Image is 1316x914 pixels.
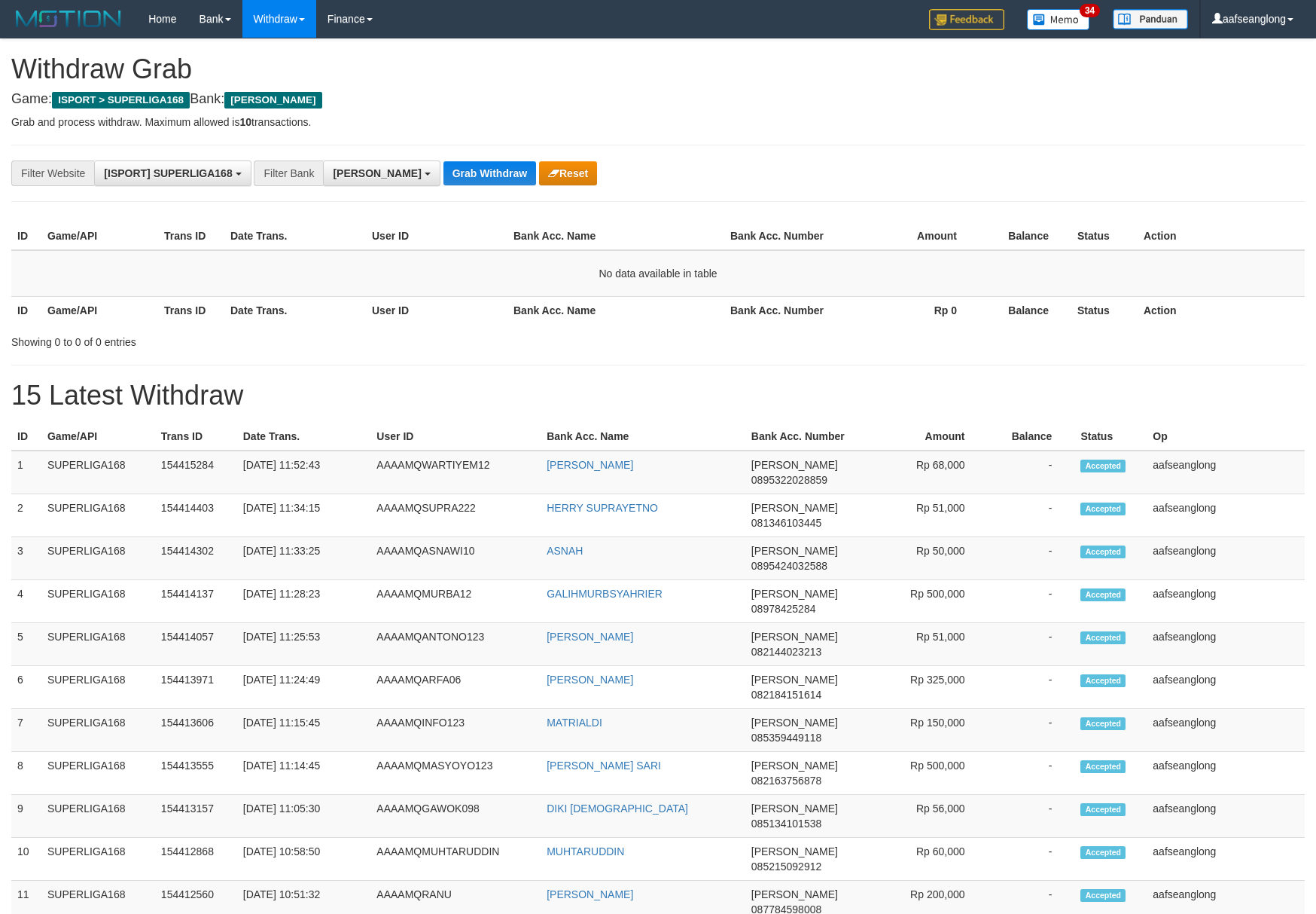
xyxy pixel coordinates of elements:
h4: Game: Bank: [11,92,1305,107]
th: Date Trans. [237,423,371,451]
td: Rp 68,000 [857,451,988,494]
td: SUPERLIGA168 [41,795,155,838]
td: 4 [11,580,41,623]
span: Accepted [1080,460,1126,472]
td: aafseanglong [1147,795,1305,838]
td: 3 [11,537,41,580]
td: Rp 51,000 [857,623,988,666]
span: Accepted [1080,588,1126,601]
td: aafseanglong [1147,451,1305,494]
td: AAAAMQSUPRA222 [370,494,541,537]
span: [PERSON_NAME] [224,92,321,109]
span: Copy 082184151614 to clipboard [751,689,821,701]
td: - [988,623,1075,666]
th: Trans ID [158,222,224,250]
span: Copy 082144023213 to clipboard [751,646,821,658]
td: SUPERLIGA168 [41,666,155,709]
th: Amount [857,423,988,451]
td: Rp 50,000 [857,537,988,580]
th: User ID [366,222,507,250]
th: ID [11,423,41,451]
td: 154415284 [155,451,237,494]
span: ISPORT > SUPERLIGA168 [52,92,190,109]
button: [PERSON_NAME] [323,160,440,186]
th: Amount [841,222,979,250]
span: [PERSON_NAME] [751,588,838,600]
a: MATRIALDI [547,717,602,729]
th: Trans ID [158,296,224,324]
a: DIKI [DEMOGRAPHIC_DATA] [547,802,688,815]
th: Bank Acc. Number [724,296,841,324]
th: Date Trans. [224,222,366,250]
th: Bank Acc. Number [745,423,857,451]
a: GALIHMURBSYAHRIER [547,588,663,600]
th: Status [1071,296,1138,324]
span: Accepted [1080,889,1126,902]
td: 154412868 [155,838,237,881]
th: Game/API [41,222,158,250]
strong: 10 [239,116,251,128]
span: Accepted [1080,846,1126,859]
button: Reset [539,161,597,185]
td: - [988,795,1075,838]
th: Rp 0 [841,296,979,324]
th: Balance [979,296,1071,324]
span: Accepted [1080,760,1126,773]
td: - [988,709,1075,752]
div: Showing 0 to 0 of 0 entries [11,329,537,350]
span: [PERSON_NAME] [751,802,838,815]
td: 8 [11,752,41,795]
td: aafseanglong [1147,537,1305,580]
td: 154413606 [155,709,237,752]
span: [PERSON_NAME] [751,888,838,900]
button: [ISPORT] SUPERLIGA168 [94,160,251,186]
td: 6 [11,666,41,709]
td: 5 [11,623,41,666]
td: [DATE] 11:24:49 [237,666,371,709]
span: Accepted [1080,717,1126,730]
span: Accepted [1080,803,1126,816]
td: 154414403 [155,494,237,537]
td: Rp 56,000 [857,795,988,838]
img: MOTION_logo.png [11,8,126,30]
h1: 15 Latest Withdraw [11,381,1305,411]
td: - [988,537,1075,580]
span: Copy 085134101538 to clipboard [751,818,821,830]
td: 154414302 [155,537,237,580]
span: [PERSON_NAME] [751,717,838,729]
img: panduan.png [1113,9,1188,29]
span: Accepted [1080,674,1126,687]
a: HERRY SUPRAYETNO [547,502,658,514]
span: Copy 085215092912 to clipboard [751,861,821,873]
th: Game/API [41,296,158,324]
td: [DATE] 11:15:45 [237,709,371,752]
a: [PERSON_NAME] SARI [547,760,661,772]
td: SUPERLIGA168 [41,537,155,580]
td: AAAAMQMURBA12 [370,580,541,623]
td: SUPERLIGA168 [41,494,155,537]
span: [PERSON_NAME] [751,459,838,471]
div: Filter Bank [254,160,323,186]
div: Filter Website [11,160,94,186]
td: [DATE] 11:52:43 [237,451,371,494]
h1: Withdraw Grab [11,54,1305,84]
th: Bank Acc. Name [507,296,724,324]
td: aafseanglong [1147,838,1305,881]
th: ID [11,222,41,250]
td: 154413555 [155,752,237,795]
span: [PERSON_NAME] [751,631,838,643]
span: Copy 0895424032588 to clipboard [751,560,827,572]
th: Bank Acc. Name [541,423,745,451]
span: Accepted [1080,546,1126,558]
td: [DATE] 11:05:30 [237,795,371,838]
td: aafseanglong [1147,494,1305,537]
td: [DATE] 11:34:15 [237,494,371,537]
th: User ID [370,423,541,451]
td: Rp 325,000 [857,666,988,709]
th: Status [1074,423,1147,451]
button: Grab Withdraw [443,161,536,185]
td: Rp 51,000 [857,494,988,537]
td: 154414137 [155,580,237,623]
th: Trans ID [155,423,237,451]
td: [DATE] 11:14:45 [237,752,371,795]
